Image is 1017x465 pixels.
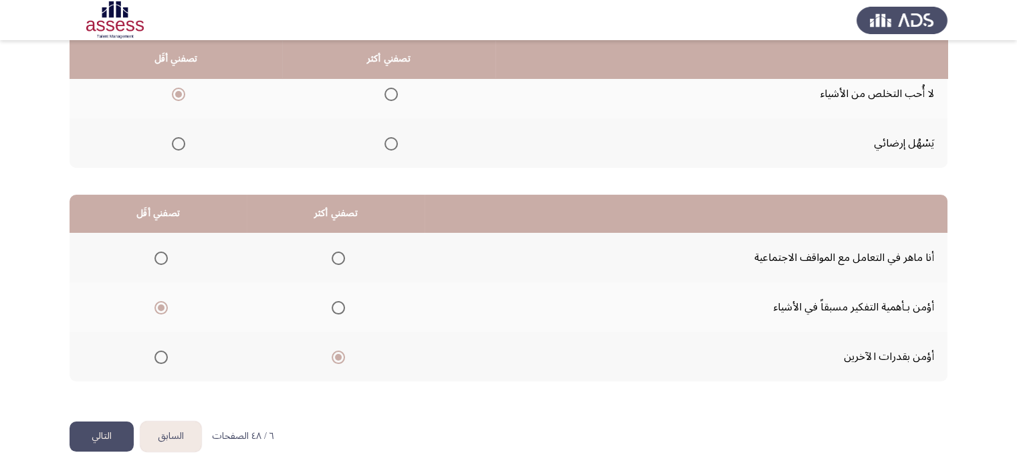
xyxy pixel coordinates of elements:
[70,422,134,452] button: load next page
[495,118,948,168] td: يَسْهُل إرضائي
[149,296,168,318] mat-radio-group: Select an option
[70,40,282,78] th: تصفني أقَل
[326,246,345,269] mat-radio-group: Select an option
[166,132,185,155] mat-radio-group: Select an option
[379,82,398,105] mat-radio-group: Select an option
[425,233,947,282] td: أنا ماهر في التعامل مع المواقف الاجتماعية
[140,422,201,452] button: load previous page
[326,345,345,368] mat-radio-group: Select an option
[425,282,947,332] td: أؤمن بـأهمية التفكير مسبقاً في الأشياء
[70,1,160,39] img: Assessment logo of Development Assessment R1 (EN/AR)
[326,296,345,318] mat-radio-group: Select an option
[149,345,168,368] mat-radio-group: Select an option
[495,69,948,118] td: لا أُحب التخلص من الأشياء
[247,195,425,233] th: تصفني أكثر
[149,246,168,269] mat-radio-group: Select an option
[425,332,947,381] td: أؤمن بقدرات الآخرين
[857,1,947,39] img: Assess Talent Management logo
[282,40,495,78] th: تصفني أكثر
[166,82,185,105] mat-radio-group: Select an option
[379,132,398,155] mat-radio-group: Select an option
[212,431,274,442] p: ٦ / ٤٨ الصفحات
[70,195,247,233] th: تصفني أقَل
